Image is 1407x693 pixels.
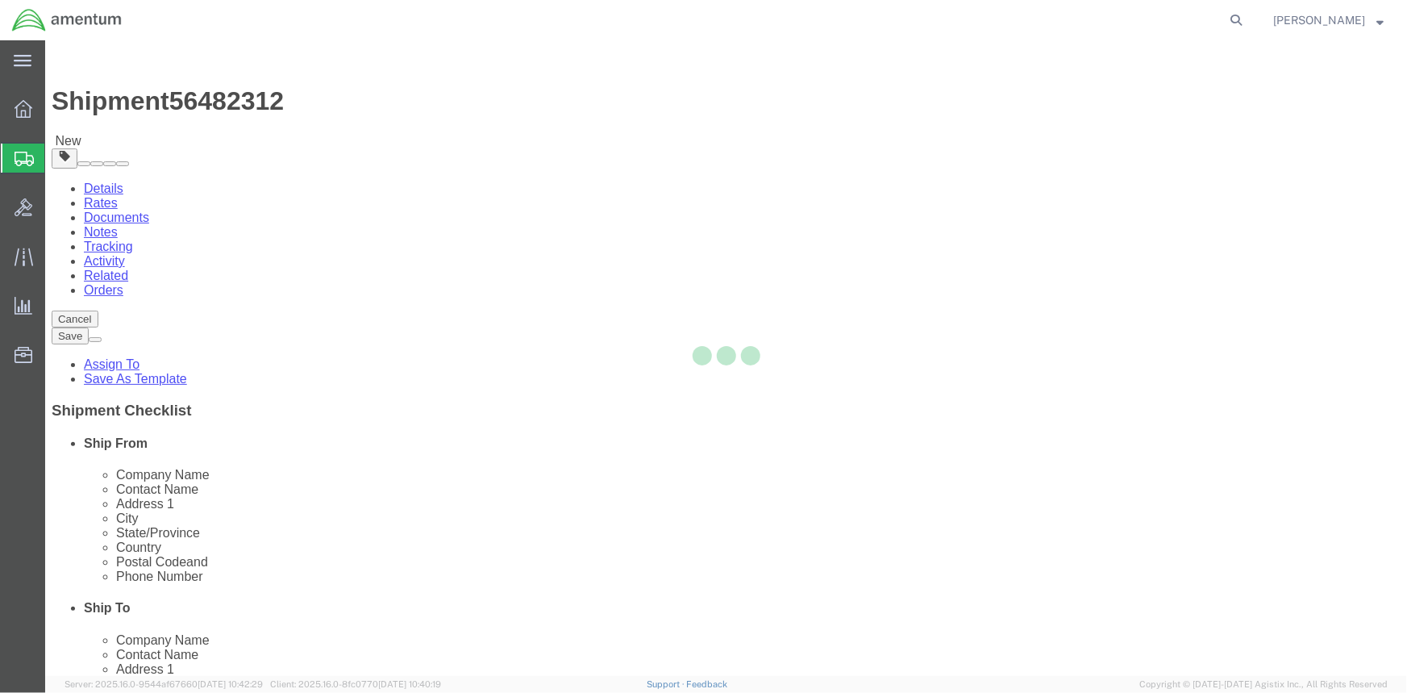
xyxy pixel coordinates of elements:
[378,679,441,689] span: [DATE] 10:40:19
[1272,10,1384,30] button: [PERSON_NAME]
[270,679,441,689] span: Client: 2025.16.0-8fc0770
[198,679,263,689] span: [DATE] 10:42:29
[11,8,123,32] img: logo
[1139,678,1388,691] span: Copyright © [DATE]-[DATE] Agistix Inc., All Rights Reserved
[687,679,728,689] a: Feedback
[647,679,687,689] a: Support
[1273,11,1365,29] span: Samantha Gibbons
[65,679,263,689] span: Server: 2025.16.0-9544af67660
